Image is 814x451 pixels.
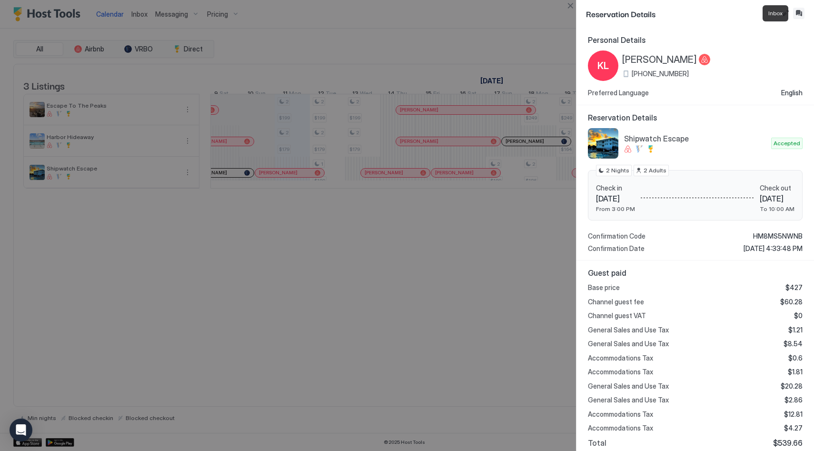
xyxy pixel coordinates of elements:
[753,232,803,241] span: HM8MS5NWNB
[784,424,803,432] span: $4.27
[788,354,803,362] span: $0.6
[596,194,635,203] span: [DATE]
[784,340,803,348] span: $8.54
[588,311,646,320] span: Channel guest VAT
[606,166,629,175] span: 2 Nights
[781,89,803,97] span: English
[588,340,669,348] span: General Sales and Use Tax
[760,194,794,203] span: [DATE]
[785,283,803,292] span: $427
[588,354,653,362] span: Accommodations Tax
[597,59,609,73] span: KL
[588,424,653,432] span: Accommodations Tax
[794,311,803,320] span: $0
[588,410,653,419] span: Accommodations Tax
[588,298,644,306] span: Channel guest fee
[788,368,803,376] span: $1.81
[773,438,803,448] span: $539.66
[632,70,689,78] span: [PHONE_NUMBER]
[744,244,803,253] span: [DATE] 4:33:48 PM
[793,8,804,19] button: Inbox
[588,35,803,45] span: Personal Details
[588,326,669,334] span: General Sales and Use Tax
[624,134,767,143] span: Shipwatch Escape
[768,9,783,18] span: Inbox
[588,368,653,376] span: Accommodations Tax
[760,184,794,192] span: Check out
[588,244,645,253] span: Confirmation Date
[784,410,803,419] span: $12.81
[596,205,635,212] span: From 3:00 PM
[780,298,803,306] span: $60.28
[596,184,635,192] span: Check in
[588,89,649,97] span: Preferred Language
[588,268,803,278] span: Guest paid
[588,382,669,391] span: General Sales and Use Tax
[588,438,606,448] span: Total
[588,232,645,241] span: Confirmation Code
[586,8,778,20] span: Reservation Details
[588,128,618,159] div: listing image
[644,166,666,175] span: 2 Adults
[588,396,669,404] span: General Sales and Use Tax
[788,326,803,334] span: $1.21
[10,419,32,441] div: Open Intercom Messenger
[588,283,620,292] span: Base price
[622,54,697,66] span: [PERSON_NAME]
[588,113,803,122] span: Reservation Details
[781,382,803,391] span: $20.28
[774,139,800,148] span: Accepted
[784,396,803,404] span: $2.86
[760,205,794,212] span: To 10:00 AM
